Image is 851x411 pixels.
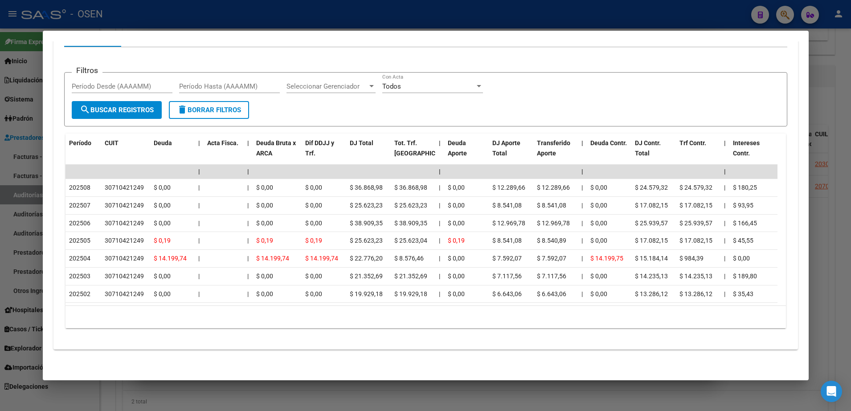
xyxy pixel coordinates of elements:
[439,255,440,262] span: |
[247,202,249,209] span: |
[733,202,753,209] span: $ 93,95
[198,220,200,227] span: |
[154,290,171,297] span: $ 0,00
[537,237,566,244] span: $ 8.540,89
[439,237,440,244] span: |
[679,237,712,244] span: $ 17.082,15
[305,255,338,262] span: $ 14.199,74
[72,65,102,75] h3: Filtros
[305,184,322,191] span: $ 0,00
[733,184,757,191] span: $ 180,25
[105,289,144,299] div: 30710421249
[256,237,273,244] span: $ 0,19
[733,290,753,297] span: $ 35,43
[676,134,720,173] datatable-header-cell: Trf Contr.
[635,255,668,262] span: $ 15.184,14
[256,220,273,227] span: $ 0,00
[198,237,200,244] span: |
[537,255,566,262] span: $ 7.592,07
[105,200,144,211] div: 30710421249
[492,202,522,209] span: $ 8.541,08
[492,220,525,227] span: $ 12.969,78
[105,218,144,228] div: 30710421249
[537,220,570,227] span: $ 12.969,78
[581,237,583,244] span: |
[590,290,607,297] span: $ 0,00
[724,184,725,191] span: |
[635,202,668,209] span: $ 17.082,15
[581,255,583,262] span: |
[256,273,273,280] span: $ 0,00
[448,184,465,191] span: $ 0,00
[492,255,522,262] span: $ 7.592,07
[635,237,668,244] span: $ 17.082,15
[65,134,101,173] datatable-header-cell: Período
[154,255,187,262] span: $ 14.199,74
[489,134,533,173] datatable-header-cell: DJ Aporte Total
[256,290,273,297] span: $ 0,00
[590,184,607,191] span: $ 0,00
[247,290,249,297] span: |
[394,184,427,191] span: $ 36.868,98
[733,273,757,280] span: $ 189,80
[581,290,583,297] span: |
[448,139,467,157] span: Deuda Aporte
[69,273,90,280] span: 202503
[247,255,249,262] span: |
[581,220,583,227] span: |
[69,139,91,146] span: Período
[350,139,373,146] span: DJ Total
[198,184,200,191] span: |
[154,202,171,209] span: $ 0,00
[105,236,144,246] div: 30710421249
[724,202,725,209] span: |
[256,202,273,209] span: $ 0,00
[439,168,441,175] span: |
[733,220,757,227] span: $ 166,45
[720,134,729,173] datatable-header-cell: |
[724,255,725,262] span: |
[350,273,383,280] span: $ 21.352,69
[537,273,566,280] span: $ 7.117,56
[492,290,522,297] span: $ 6.643,06
[590,220,607,227] span: $ 0,00
[537,139,570,157] span: Transferido Aporte
[448,237,465,244] span: $ 0,19
[635,220,668,227] span: $ 25.939,57
[394,202,427,209] span: $ 25.623,23
[679,220,712,227] span: $ 25.939,57
[105,183,144,193] div: 30710421249
[439,273,440,280] span: |
[105,253,144,264] div: 30710421249
[198,168,200,175] span: |
[581,184,583,191] span: |
[154,184,171,191] span: $ 0,00
[394,273,427,280] span: $ 21.352,69
[537,184,570,191] span: $ 12.289,66
[69,220,90,227] span: 202506
[448,255,465,262] span: $ 0,00
[679,290,712,297] span: $ 13.286,12
[448,290,465,297] span: $ 0,00
[679,139,706,146] span: Trf Contr.
[537,290,566,297] span: $ 6.643,06
[177,104,188,115] mat-icon: delete
[101,134,150,173] datatable-header-cell: CUIT
[581,202,583,209] span: |
[492,237,522,244] span: $ 8.541,08
[679,202,712,209] span: $ 17.082,15
[394,220,427,227] span: $ 38.909,35
[154,139,172,146] span: Deuda
[69,255,90,262] span: 202504
[733,139,760,157] span: Intereses Contr.
[154,237,171,244] span: $ 0,19
[286,82,368,90] span: Seleccionar Gerenciador
[305,202,322,209] span: $ 0,00
[247,139,249,146] span: |
[635,184,668,191] span: $ 24.579,32
[346,134,391,173] datatable-header-cell: DJ Total
[590,255,623,262] span: $ 14.199,75
[729,134,774,173] datatable-header-cell: Intereses Contr.
[439,220,440,227] span: |
[198,290,200,297] span: |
